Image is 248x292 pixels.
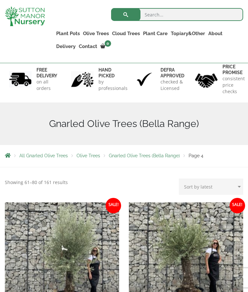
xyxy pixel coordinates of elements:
[77,42,99,51] a: Contact
[106,198,121,213] span: Sale!
[109,153,180,158] a: Gnarled Olive Trees (Bella Range)
[160,67,184,79] h6: Defra approved
[133,71,156,88] img: 3.jpg
[5,118,243,130] h1: Gnarled Olive Trees (Bella Range)
[179,179,243,195] select: Shop order
[160,79,184,92] p: checked & Licensed
[9,71,32,88] img: 1.jpg
[36,67,57,79] h6: FREE DELIVERY
[110,29,141,38] a: Cloud Trees
[105,40,111,47] span: 0
[195,69,218,89] img: 4.jpg
[230,198,245,213] span: Sale!
[207,29,224,38] a: About
[5,179,68,186] p: Showing 61–80 of 161 results
[5,6,45,26] img: logo
[77,153,100,158] a: Olive Trees
[98,67,128,79] h6: hand picked
[98,79,128,92] p: by professionals
[141,29,169,38] a: Plant Care
[19,153,68,158] a: All Gnarled Olive Trees
[5,152,243,160] nav: Breadcrumbs
[169,29,207,38] a: Topiary&Other
[222,75,245,95] p: consistent price checks
[81,29,110,38] a: Olive Trees
[222,64,245,75] h6: Price promise
[55,29,81,38] a: Plant Pots
[111,8,243,21] input: Search...
[71,71,94,88] img: 2.jpg
[55,42,77,51] a: Delivery
[99,42,113,51] a: 0
[36,79,57,92] p: on all orders
[189,153,203,158] span: Page 4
